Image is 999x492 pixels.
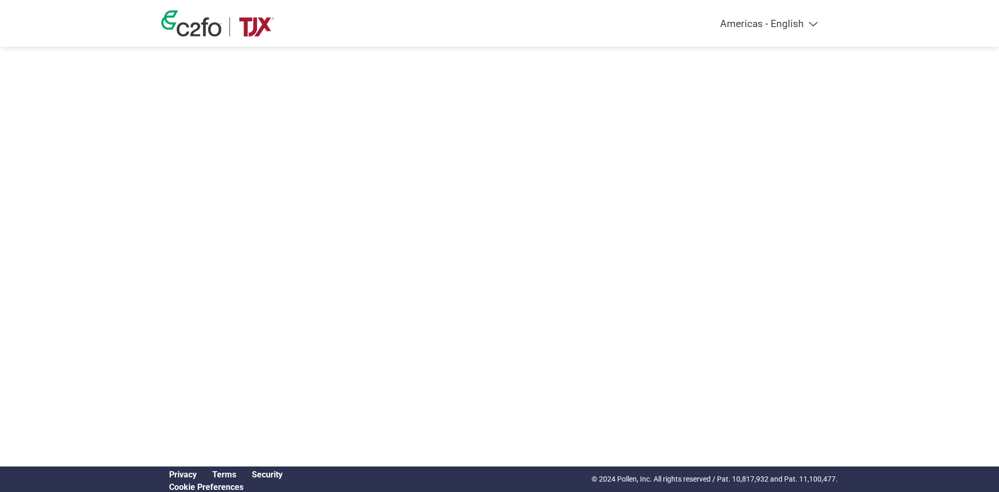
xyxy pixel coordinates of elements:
img: TJX [238,17,275,36]
a: Security [252,470,283,480]
div: Open Cookie Preferences Modal [161,482,290,492]
a: Terms [212,470,236,480]
a: Privacy [169,470,197,480]
a: Cookie Preferences, opens a dedicated popup modal window [169,482,244,492]
img: c2fo logo [161,10,222,36]
p: © 2024 Pollen, Inc. All rights reserved / Pat. 10,817,932 and Pat. 11,100,477. [592,474,838,485]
